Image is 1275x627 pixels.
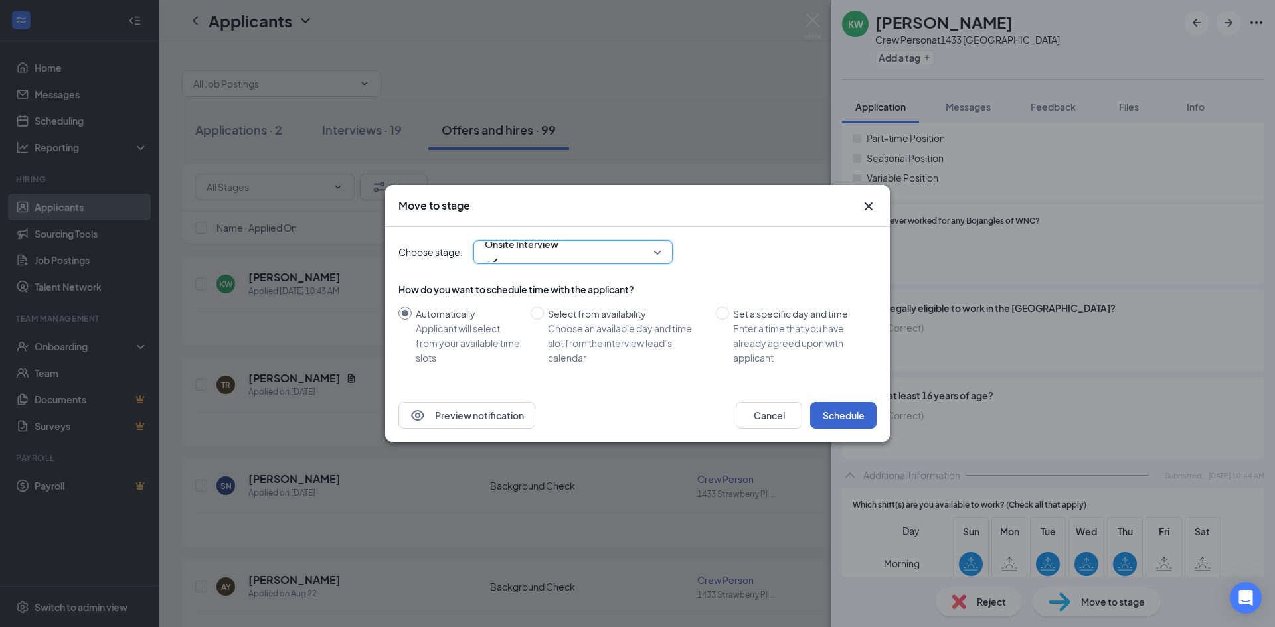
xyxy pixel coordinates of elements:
[736,402,802,429] button: Cancel
[485,254,501,270] svg: Checkmark
[1230,582,1262,614] div: Open Intercom Messenger
[861,198,877,214] button: Close
[733,307,866,321] div: Set a specific day and time
[410,407,426,423] svg: Eye
[398,198,470,213] h3: Move to stage
[398,245,463,259] span: Choose stage:
[733,321,866,365] div: Enter a time that you have already agreed upon with applicant
[398,402,535,429] button: EyePreview notification
[810,402,877,429] button: Schedule
[548,321,705,365] div: Choose an available day and time slot from the interview lead’s calendar
[861,198,877,214] svg: Cross
[416,307,520,321] div: Automatically
[548,307,705,321] div: Select from availability
[485,234,558,254] span: Onsite Interview
[416,321,520,365] div: Applicant will select from your available time slots
[398,283,877,296] div: How do you want to schedule time with the applicant?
